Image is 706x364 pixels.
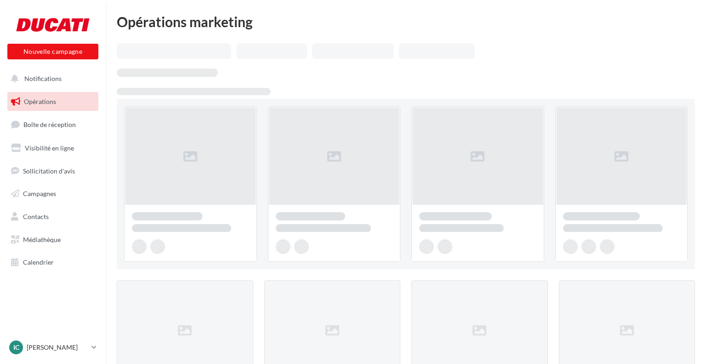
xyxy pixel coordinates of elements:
[6,92,100,111] a: Opérations
[7,339,98,356] a: IC [PERSON_NAME]
[23,167,75,174] span: Sollicitation d'avis
[13,343,19,352] span: IC
[7,44,98,59] button: Nouvelle campagne
[24,75,62,82] span: Notifications
[6,69,97,88] button: Notifications
[6,115,100,134] a: Boîte de réception
[117,15,695,29] div: Opérations marketing
[23,236,61,243] span: Médiathèque
[6,253,100,272] a: Calendrier
[24,98,56,105] span: Opérations
[6,162,100,181] a: Sollicitation d'avis
[23,213,49,220] span: Contacts
[6,207,100,226] a: Contacts
[23,121,76,128] span: Boîte de réception
[23,258,54,266] span: Calendrier
[25,144,74,152] span: Visibilité en ligne
[6,230,100,249] a: Médiathèque
[6,139,100,158] a: Visibilité en ligne
[6,184,100,203] a: Campagnes
[27,343,88,352] p: [PERSON_NAME]
[23,190,56,197] span: Campagnes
